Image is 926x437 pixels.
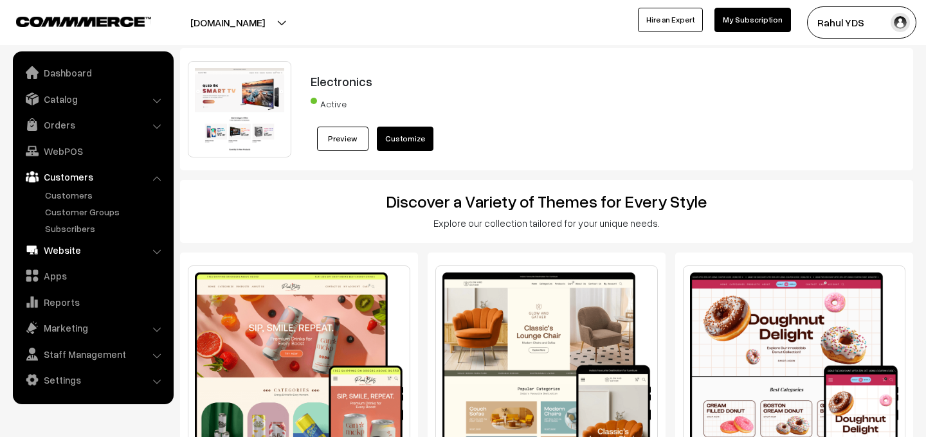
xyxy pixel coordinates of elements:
h3: Explore our collection tailored for your unique needs. [189,217,904,229]
a: Customize [377,127,433,151]
a: My Subscription [714,8,791,32]
img: COMMMERCE [16,17,151,26]
a: Customer Groups [42,205,169,219]
img: Electronics [188,61,291,157]
a: Reports [16,290,169,314]
a: Staff Management [16,343,169,366]
a: Settings [16,368,169,391]
a: Apps [16,264,169,287]
a: Orders [16,113,169,136]
h3: Electronics [311,74,844,89]
h2: Discover a Variety of Themes for Every Style [189,192,904,211]
a: Preview [317,127,368,151]
button: [DOMAIN_NAME] [145,6,310,39]
a: WebPOS [16,139,169,163]
a: Customers [42,188,169,202]
a: Website [16,238,169,262]
a: Catalog [16,87,169,111]
a: Dashboard [16,61,169,84]
a: COMMMERCE [16,13,129,28]
img: user [891,13,910,32]
a: Customers [16,165,169,188]
button: Rahul YDS [807,6,916,39]
a: Subscribers [42,222,169,235]
a: Marketing [16,316,169,339]
span: Active [311,94,375,111]
a: Hire an Expert [638,8,703,32]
